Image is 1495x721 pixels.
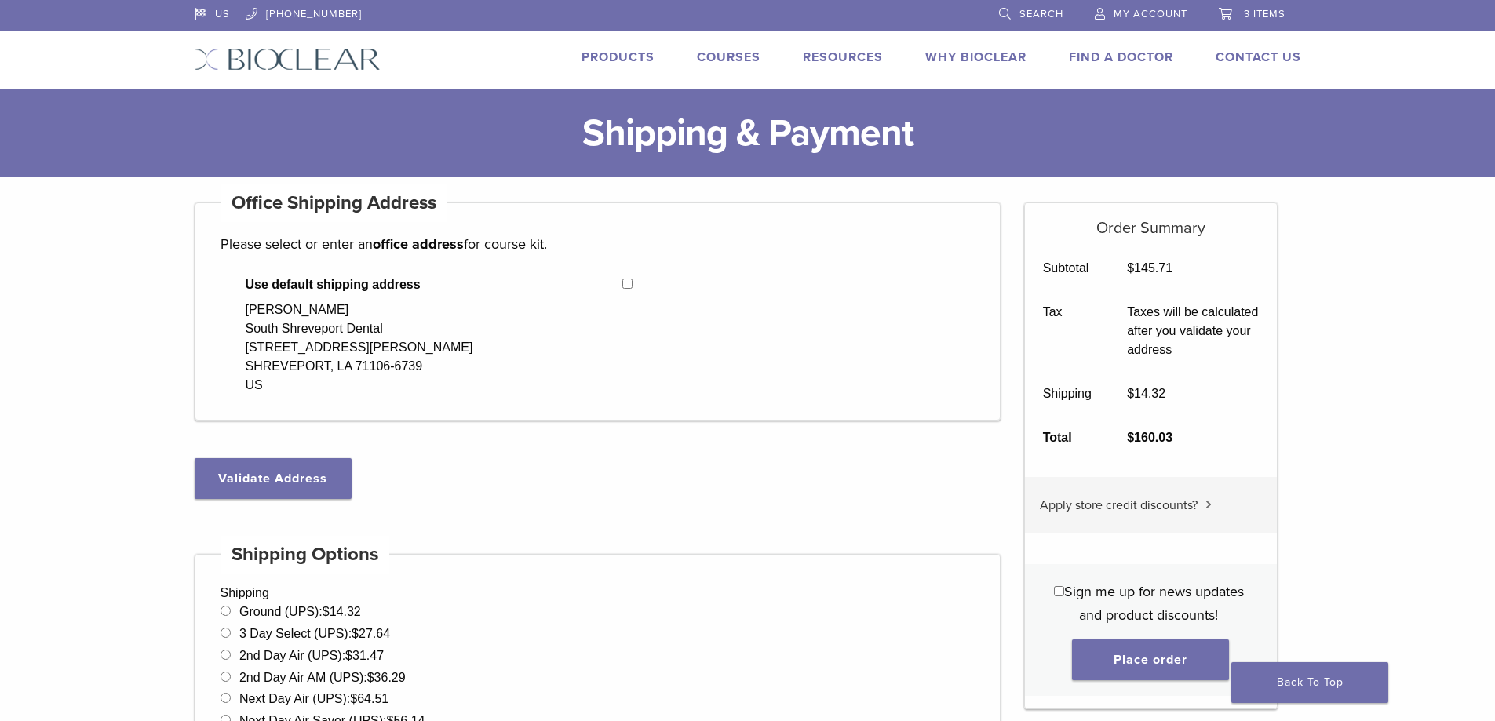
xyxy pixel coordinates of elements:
[925,49,1026,65] a: Why Bioclear
[373,235,464,253] strong: office address
[1127,387,1134,400] span: $
[246,275,623,294] span: Use default shipping address
[345,649,352,662] span: $
[246,300,473,395] div: [PERSON_NAME] South Shreveport Dental [STREET_ADDRESS][PERSON_NAME] SHREVEPORT, LA 71106-6739 US
[1072,639,1229,680] button: Place order
[1127,387,1165,400] bdi: 14.32
[1025,246,1110,290] th: Subtotal
[367,671,406,684] bdi: 36.29
[221,536,390,574] h4: Shipping Options
[323,605,330,618] span: $
[1069,49,1173,65] a: Find A Doctor
[1127,261,1134,275] span: $
[1205,501,1212,508] img: caret.svg
[1064,583,1244,624] span: Sign me up for news updates and product discounts!
[1019,8,1063,20] span: Search
[1127,431,1134,444] span: $
[239,627,390,640] label: 3 Day Select (UPS):
[1127,261,1172,275] bdi: 145.71
[1114,8,1187,20] span: My Account
[239,692,388,705] label: Next Day Air (UPS):
[697,49,760,65] a: Courses
[239,649,384,662] label: 2nd Day Air (UPS):
[221,184,448,222] h4: Office Shipping Address
[350,692,388,705] bdi: 64.51
[1025,372,1110,416] th: Shipping
[582,49,655,65] a: Products
[239,605,361,618] label: Ground (UPS):
[367,671,374,684] span: $
[1040,497,1198,513] span: Apply store credit discounts?
[323,605,361,618] bdi: 14.32
[1054,586,1064,596] input: Sign me up for news updates and product discounts!
[1025,290,1110,372] th: Tax
[352,627,359,640] span: $
[350,692,357,705] span: $
[352,627,390,640] bdi: 27.64
[1127,431,1172,444] bdi: 160.03
[1231,662,1388,703] a: Back To Top
[1025,203,1277,238] h5: Order Summary
[1110,290,1277,372] td: Taxes will be calculated after you validate your address
[803,49,883,65] a: Resources
[195,458,352,499] button: Validate Address
[1025,416,1110,460] th: Total
[221,232,975,256] p: Please select or enter an for course kit.
[195,48,381,71] img: Bioclear
[239,671,406,684] label: 2nd Day Air AM (UPS):
[1216,49,1301,65] a: Contact Us
[345,649,384,662] bdi: 31.47
[1244,8,1285,20] span: 3 items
